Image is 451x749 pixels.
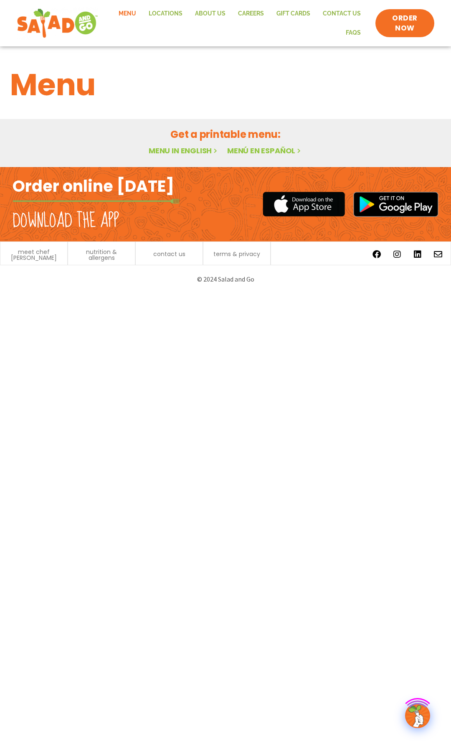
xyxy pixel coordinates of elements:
[13,199,180,203] img: fork
[10,62,441,107] h1: Menu
[270,4,317,23] a: GIFT CARDS
[72,249,131,261] a: nutrition & allergens
[189,4,232,23] a: About Us
[13,176,174,196] h2: Order online [DATE]
[227,145,302,156] a: Menú en español
[375,9,434,38] a: ORDER NOW
[106,4,367,42] nav: Menu
[232,4,270,23] a: Careers
[153,251,185,257] a: contact us
[353,192,438,217] img: google_play
[112,4,142,23] a: Menu
[149,145,219,156] a: Menu in English
[213,251,260,257] a: terms & privacy
[142,4,189,23] a: Locations
[317,4,367,23] a: Contact Us
[8,274,443,285] p: © 2024 Salad and Go
[5,249,63,261] a: meet chef [PERSON_NAME]
[384,13,426,33] span: ORDER NOW
[340,23,367,43] a: FAQs
[17,7,98,40] img: new-SAG-logo-768×292
[13,209,119,233] h2: Download the app
[263,190,345,218] img: appstore
[10,127,441,142] h2: Get a printable menu:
